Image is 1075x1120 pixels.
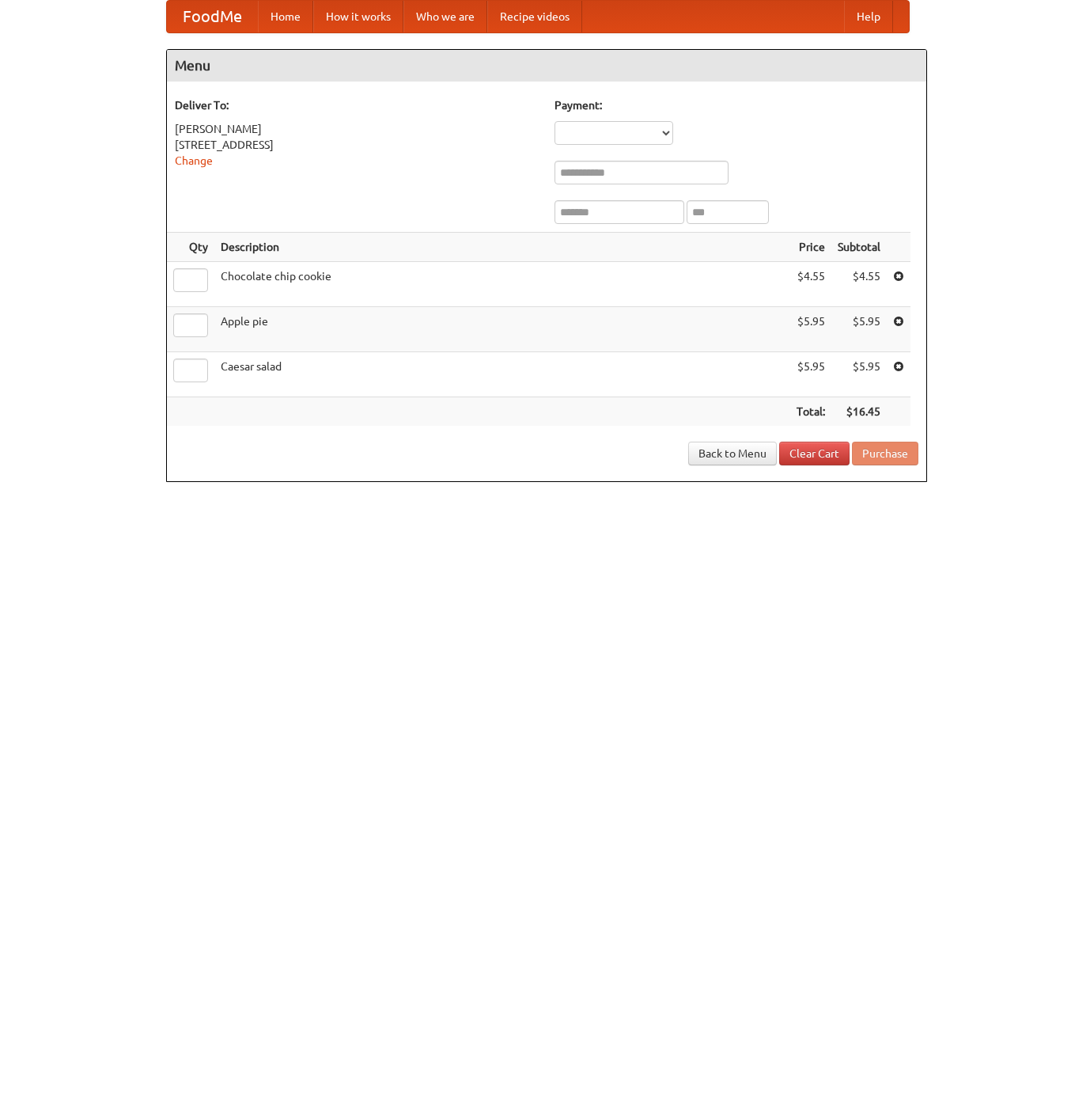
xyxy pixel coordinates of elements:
[831,352,887,397] td: $5.95
[258,1,313,32] a: Home
[487,1,582,32] a: Recipe videos
[790,233,831,262] th: Price
[175,137,539,153] div: [STREET_ADDRESS]
[167,233,214,262] th: Qty
[688,442,777,465] a: Back to Menu
[790,307,831,352] td: $5.95
[214,307,790,352] td: Apple pie
[852,442,918,465] button: Purchase
[214,352,790,397] td: Caesar salad
[831,233,887,262] th: Subtotal
[779,442,850,465] a: Clear Cart
[790,352,831,397] td: $5.95
[403,1,487,32] a: Who we are
[790,397,831,427] th: Total:
[175,97,539,113] h5: Deliver To:
[831,262,887,307] td: $4.55
[167,1,258,32] a: FoodMe
[167,50,926,82] h4: Menu
[214,262,790,307] td: Chocolate chip cookie
[790,262,831,307] td: $4.55
[175,154,213,167] a: Change
[175,121,539,137] div: [PERSON_NAME]
[214,233,790,262] th: Description
[313,1,403,32] a: How it works
[555,97,918,113] h5: Payment:
[831,307,887,352] td: $5.95
[831,397,887,427] th: $16.45
[844,1,893,32] a: Help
